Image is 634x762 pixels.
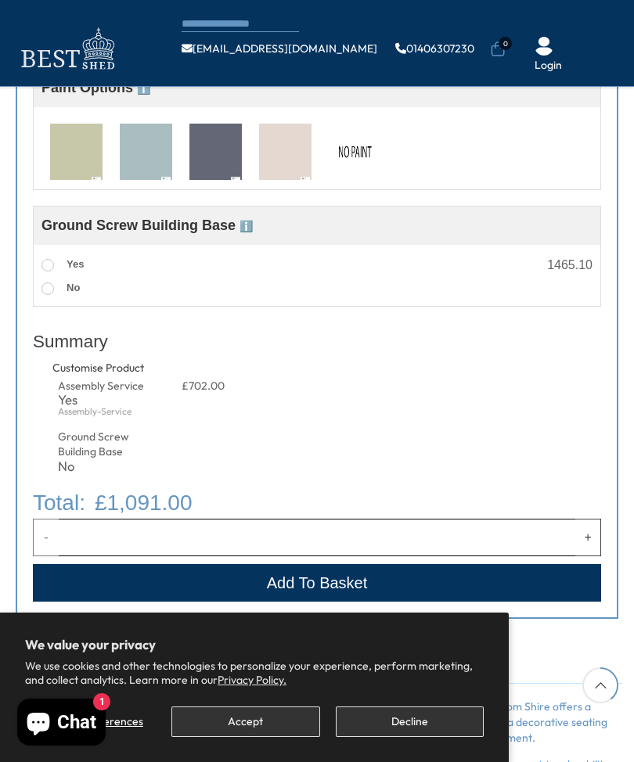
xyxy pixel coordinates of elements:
[120,124,172,182] img: T7024
[59,519,576,556] input: Quantity
[182,43,377,54] a: [EMAIL_ADDRESS][DOMAIN_NAME]
[499,37,512,50] span: 0
[13,699,110,749] inbox-online-store-chat: Shopify online store chat
[58,407,158,416] div: Assembly-Service
[252,117,319,183] div: T7078
[33,322,601,361] div: Summary
[322,117,388,183] div: No Paint
[547,259,593,271] div: 1465.10
[329,124,381,182] img: No Paint
[41,80,150,95] span: Paint Options
[12,23,121,74] img: logo
[50,124,103,182] img: T7010
[52,361,225,376] div: Customise Product
[25,659,484,687] p: We use cookies and other technologies to personalize your experience, perform marketing, and coll...
[171,706,319,737] button: Accept
[336,706,484,737] button: Decline
[535,58,562,74] a: Login
[575,519,601,556] button: Increase quantity
[58,379,158,394] div: Assembly Service
[189,124,242,182] img: T7033
[58,430,158,460] div: Ground Screw Building Base
[490,41,506,57] a: 0
[58,460,158,473] div: No
[182,117,249,183] div: T7033
[535,37,553,56] img: User Icon
[113,117,179,183] div: T7024
[25,638,484,652] h2: We value your privacy
[41,217,253,233] span: Ground Screw Building Base
[67,282,80,293] span: No
[259,124,312,182] img: T7078
[182,379,225,393] span: £702.00
[43,117,110,183] div: T7010
[218,673,286,687] a: Privacy Policy.
[240,220,253,232] span: ℹ️
[67,258,84,270] span: Yes
[58,394,158,407] div: Yes
[33,519,59,556] button: Decrease quantity
[137,82,150,95] span: ℹ️
[95,487,193,519] span: £1,091.00
[395,43,474,54] a: 01406307230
